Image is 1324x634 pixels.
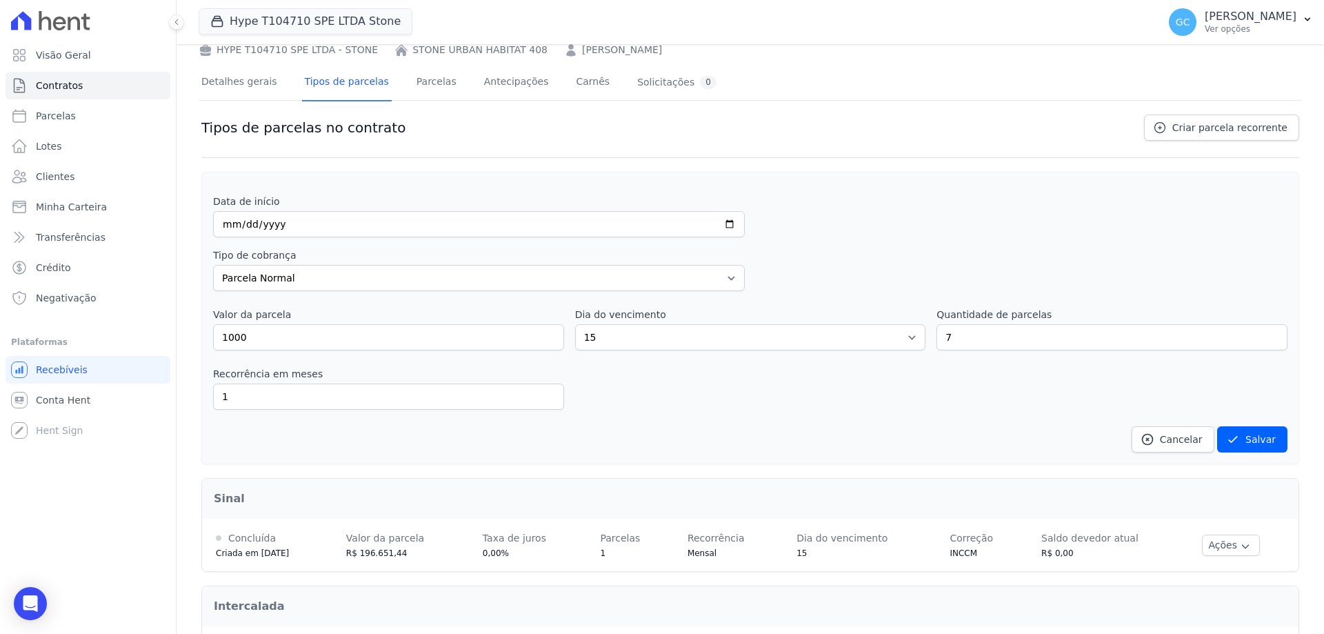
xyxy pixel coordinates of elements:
[346,548,408,558] span: R$ 196.651,44
[36,48,91,62] span: Visão Geral
[6,72,170,99] a: Contratos
[6,163,170,190] a: Clientes
[1205,23,1296,34] p: Ver opções
[1172,121,1287,135] span: Criar parcela recorrente
[36,261,71,275] span: Crédito
[1176,17,1190,27] span: GC
[36,230,106,244] span: Transferências
[796,533,887,544] span: Dia do vencimento
[483,533,546,544] span: Taxa de juros
[634,65,719,101] a: Solicitações0
[36,291,97,305] span: Negativação
[6,102,170,130] a: Parcelas
[14,587,47,620] div: Open Intercom Messenger
[302,65,392,101] a: Tipos de parcelas
[582,43,662,57] a: [PERSON_NAME]
[950,548,977,558] span: INCCM
[6,132,170,160] a: Lotes
[575,309,666,320] label: Dia do vencimento
[6,224,170,251] a: Transferências
[637,76,716,89] div: Solicitações
[199,8,412,34] button: Hype T104710 SPE LTDA Stone
[11,334,165,350] div: Plataformas
[201,119,405,136] h1: Tipos de parcelas no contrato
[412,43,548,57] a: STONE URBAN HABITAT 408
[6,193,170,221] a: Minha Carteira
[1160,433,1203,446] span: Cancelar
[213,250,297,261] label: Tipo de cobrança
[36,363,88,377] span: Recebíveis
[1205,10,1296,23] p: [PERSON_NAME]
[483,548,509,558] span: 0,00%
[214,598,1287,615] h2: Intercalada
[1158,3,1324,41] button: GC [PERSON_NAME] Ver opções
[1041,533,1139,544] span: Saldo devedor atual
[199,43,378,57] div: HYPE T104710 SPE LTDA - STONE
[213,309,291,320] label: Valor da parcela
[1217,426,1287,453] button: Salvar
[688,533,745,544] span: Recorrência
[1041,548,1074,558] span: R$ 0,00
[481,65,552,101] a: Antecipações
[36,393,90,407] span: Conta Hent
[36,79,83,92] span: Contratos
[600,533,640,544] span: Parcelas
[199,65,280,101] a: Detalhes gerais
[1132,426,1214,453] a: Cancelar
[213,368,323,379] label: Recorrência em meses
[688,548,716,558] span: Mensal
[36,109,76,123] span: Parcelas
[414,65,459,101] a: Parcelas
[214,491,1287,507] h2: Sinal
[213,196,280,207] label: Data de início
[6,284,170,312] a: Negativação
[228,533,276,544] span: Concluída
[6,356,170,384] a: Recebíveis
[1144,115,1299,141] a: Criar parcela recorrente
[1202,535,1260,556] button: Ações
[573,65,612,101] a: Carnês
[600,548,605,558] span: 1
[6,254,170,281] a: Crédito
[6,41,170,69] a: Visão Geral
[216,548,289,558] span: Criada em [DATE]
[346,533,424,544] span: Valor da parcela
[936,309,1052,320] label: Quantidade de parcelas
[950,533,993,544] span: Correção
[36,139,62,153] span: Lotes
[796,548,807,558] span: 15
[36,200,107,214] span: Minha Carteira
[6,386,170,414] a: Conta Hent
[36,170,74,184] span: Clientes
[700,76,716,89] div: 0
